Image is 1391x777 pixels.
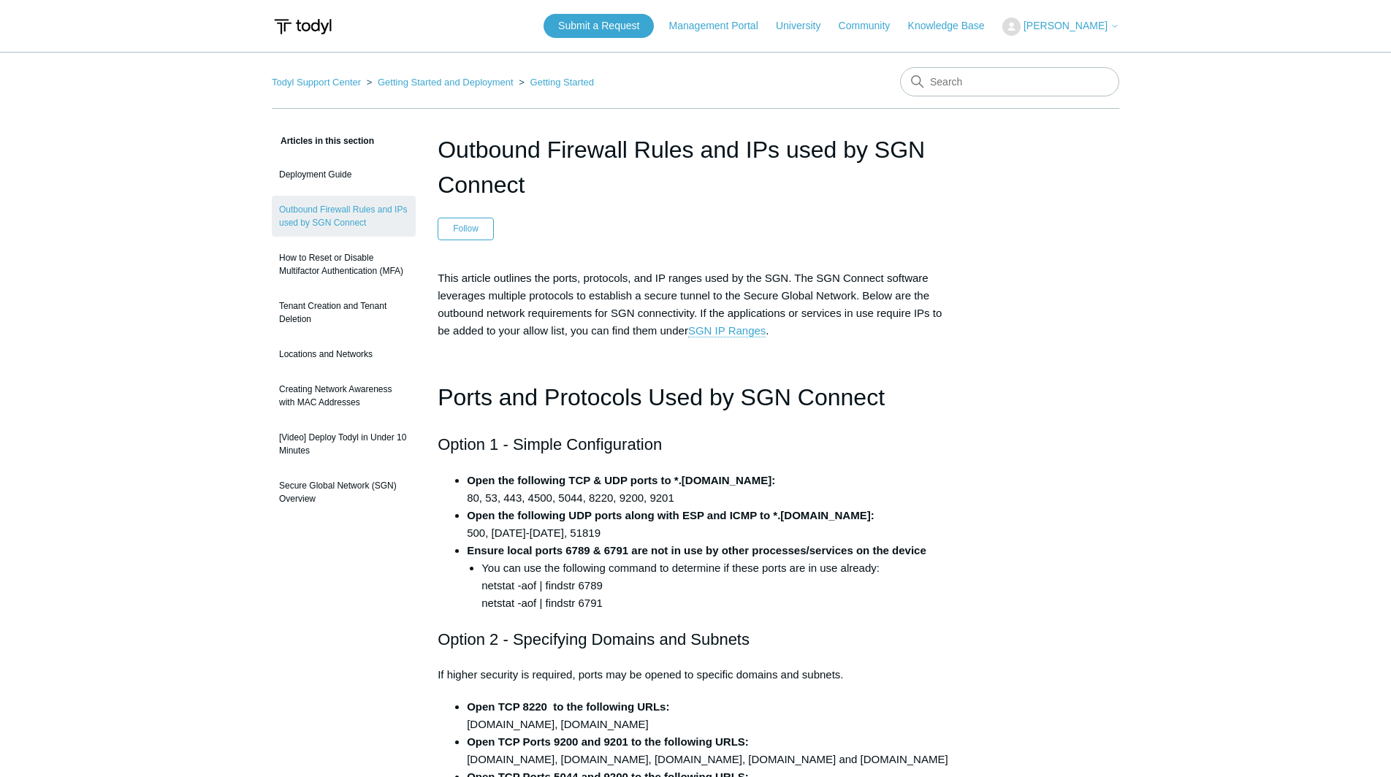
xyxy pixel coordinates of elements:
[272,424,416,464] a: [Video] Deploy Todyl in Under 10 Minutes
[516,77,594,88] li: Getting Started
[467,698,953,733] li: [DOMAIN_NAME], [DOMAIN_NAME]
[1024,20,1108,31] span: [PERSON_NAME]
[438,379,953,416] h1: Ports and Protocols Used by SGN Connect
[272,77,364,88] li: Todyl Support Center
[467,733,953,768] li: [DOMAIN_NAME], [DOMAIN_NAME], [DOMAIN_NAME], [DOMAIN_NAME] and [DOMAIN_NAME]
[900,67,1119,96] input: Search
[272,161,416,188] a: Deployment Guide
[467,472,953,507] li: 80, 53, 443, 4500, 5044, 8220, 9200, 9201
[481,559,953,612] li: You can use the following command to determine if these ports are in use already: netstat -aof | ...
[272,13,334,40] img: Todyl Support Center Help Center home page
[530,77,594,88] a: Getting Started
[467,509,874,521] strong: Open the following UDP ports along with ESP and ICMP to *.[DOMAIN_NAME]:
[272,472,416,513] a: Secure Global Network (SGN) Overview
[378,77,514,88] a: Getting Started and Deployment
[908,18,999,34] a: Knowledge Base
[272,375,416,416] a: Creating Network Awareness with MAC Addresses
[272,340,416,368] a: Locations and Networks
[467,507,953,542] li: 500, [DATE]-[DATE], 51819
[467,474,775,486] strong: Open the following TCP & UDP ports to *.[DOMAIN_NAME]:
[467,700,669,713] strong: Open TCP 8220 to the following URLs:
[688,324,766,337] a: SGN IP Ranges
[669,18,773,34] a: Management Portal
[272,292,416,333] a: Tenant Creation and Tenant Deletion
[272,196,416,237] a: Outbound Firewall Rules and IPs used by SGN Connect
[272,77,361,88] a: Todyl Support Center
[272,136,374,146] span: Articles in this section
[776,18,835,34] a: University
[438,218,494,240] button: Follow Article
[839,18,905,34] a: Community
[467,544,926,556] strong: Ensure local ports 6789 & 6791 are not in use by other processes/services on the device
[438,666,953,684] p: If higher security is required, ports may be opened to specific domains and subnets.
[544,14,654,38] a: Submit a Request
[467,735,749,748] strong: Open TCP Ports 9200 and 9201 to the following URLS:
[364,77,517,88] li: Getting Started and Deployment
[272,244,416,285] a: How to Reset or Disable Multifactor Authentication (MFA)
[438,432,953,457] h2: Option 1 - Simple Configuration
[438,272,942,337] span: This article outlines the ports, protocols, and IP ranges used by the SGN. The SGN Connect softwa...
[1002,18,1119,36] button: [PERSON_NAME]
[438,627,953,652] h2: Option 2 - Specifying Domains and Subnets
[438,132,953,202] h1: Outbound Firewall Rules and IPs used by SGN Connect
